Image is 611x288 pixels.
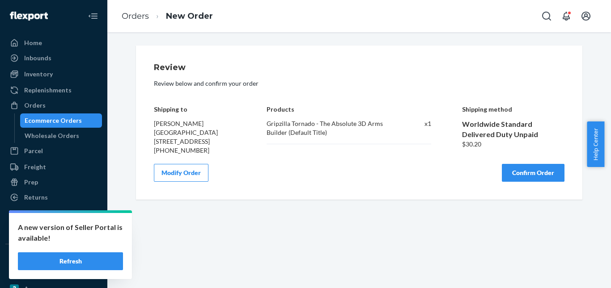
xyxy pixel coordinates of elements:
[154,164,208,182] button: Modify Order
[24,86,72,95] div: Replenishments
[25,116,82,125] div: Ecommerce Orders
[154,63,564,72] h1: Review
[10,12,48,21] img: Flexport logo
[154,146,236,155] div: [PHONE_NUMBER]
[462,119,565,140] div: Worldwide Standard Delivered Duty Unpaid
[24,146,43,155] div: Parcel
[84,7,102,25] button: Close Navigation
[557,7,575,25] button: Open notifications
[24,178,38,187] div: Prep
[577,7,595,25] button: Open account menu
[5,160,102,174] a: Freight
[5,251,102,266] button: Integrations
[24,209,54,218] div: Reporting
[18,222,123,243] p: A new version of Seller Portal is available!
[24,70,53,79] div: Inventory
[5,206,102,221] a: Reporting
[20,129,102,143] a: Wholesale Orders
[267,106,431,113] h4: Products
[154,79,564,88] p: Review below and confirm your order
[25,131,79,140] div: Wholesale Orders
[502,164,564,182] button: Confirm Order
[5,36,102,50] a: Home
[154,106,236,113] h4: Shipping to
[5,175,102,189] a: Prep
[24,38,42,47] div: Home
[24,54,51,63] div: Inbounds
[462,140,565,149] div: $30.20
[5,267,102,281] a: eBay
[462,106,565,113] h4: Shipping method
[587,121,604,167] button: Help Center
[122,11,149,21] a: Orders
[538,7,556,25] button: Open Search Box
[18,252,123,270] button: Refresh
[20,113,102,128] a: Ecommerce Orders
[405,119,431,137] div: x 1
[115,3,220,29] ol: breadcrumbs
[154,120,218,145] span: [PERSON_NAME][GEOGRAPHIC_DATA][STREET_ADDRESS]
[5,222,102,237] a: Billing
[24,101,46,110] div: Orders
[267,119,396,137] div: Gripzilla Tornado - The Absolute 3D Arms Builder (Default Title)
[5,144,102,158] a: Parcel
[5,67,102,81] a: Inventory
[166,11,213,21] a: New Order
[5,98,102,113] a: Orders
[5,51,102,65] a: Inbounds
[24,193,48,202] div: Returns
[24,163,46,171] div: Freight
[5,190,102,205] a: Returns
[5,83,102,97] a: Replenishments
